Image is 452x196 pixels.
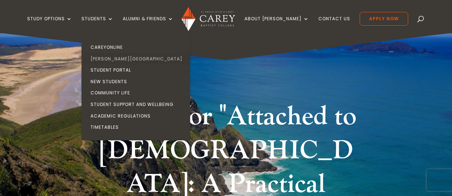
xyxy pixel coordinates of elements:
[83,87,192,99] a: Community Life
[83,76,192,88] a: New Students
[27,16,72,33] a: Study Options
[83,122,192,133] a: Timetables
[83,110,192,122] a: Academic Regulations
[244,16,309,33] a: About [PERSON_NAME]
[83,42,192,53] a: CareyOnline
[360,12,408,26] a: Apply Now
[318,16,350,33] a: Contact Us
[83,99,192,110] a: Student Support and Wellbeing
[181,7,235,31] img: Carey Baptist College
[123,16,173,33] a: Alumni & Friends
[83,64,192,76] a: Student Portal
[83,53,192,65] a: [PERSON_NAME][GEOGRAPHIC_DATA]
[81,16,113,33] a: Students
